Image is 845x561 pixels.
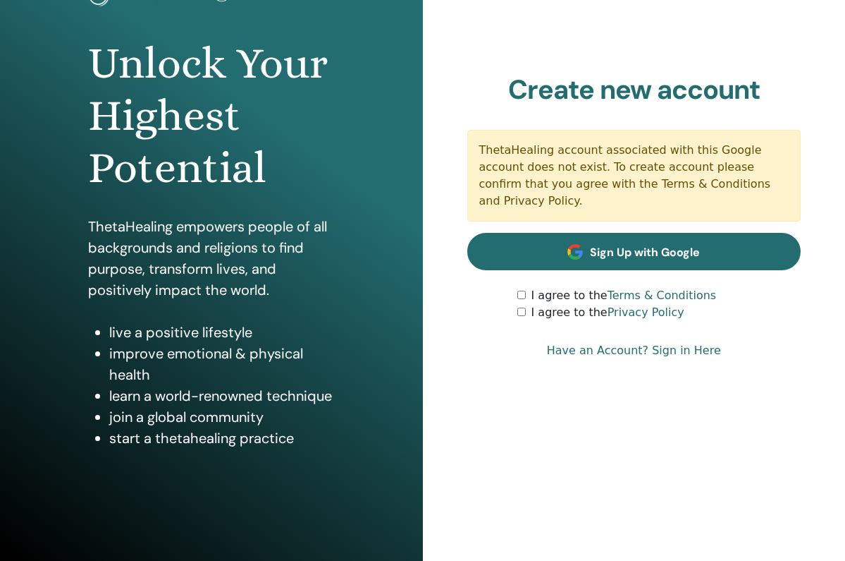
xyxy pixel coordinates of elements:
[109,406,335,428] li: join a global community
[607,306,684,319] a: Privacy Policy
[109,428,335,449] li: start a thetahealing practice
[531,287,717,304] label: I agree to the
[109,322,335,343] li: live a positive lifestyle
[607,289,716,302] a: Terms & Conditions
[531,304,684,321] label: I agree to the
[467,130,801,222] div: ThetaHealing account associated with this Google account does not exist. To create account please...
[547,342,721,359] a: Have an Account? Sign in Here
[467,233,801,270] a: Sign Up with Google
[590,245,700,260] span: Sign Up with Google
[88,216,335,301] p: ThetaHealing empowers people of all backgrounds and religions to find purpose, transform lives, a...
[88,37,335,195] h1: Unlock Your Highest Potential
[467,74,801,107] h2: Create new account
[109,343,335,385] li: improve emotional & physical health
[109,385,335,406] li: learn a world-renowned technique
